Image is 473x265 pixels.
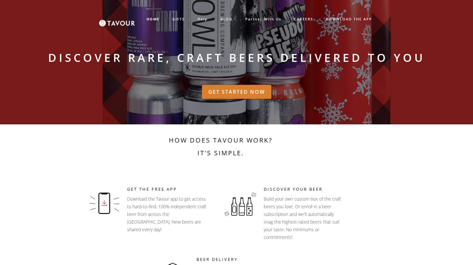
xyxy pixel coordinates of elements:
[319,14,378,25] a: DOWNLOAD THE APP
[127,186,210,193] h5: GET THE FREE APP
[191,14,214,25] a: help
[48,50,425,65] strong: Discover rare, craft beers delivered to you
[197,256,289,263] h5: Beer Delivery
[140,14,166,25] a: HOME
[214,14,239,25] a: BLOG
[264,186,350,193] h5: Discover your beer
[166,14,191,25] a: GIFTS
[288,14,319,25] a: CAREERS
[264,195,343,241] p: Build your own custom box of the craft beers you love. Or enroll in a beer subscription and we'll...
[202,85,271,99] a: GET STARTED NOW
[239,14,288,25] a: partner with us
[147,17,160,21] strong: HOME
[127,195,207,233] p: Download the Tavour app to get access to hard-to-find, 100% independent craft beer from across th...
[130,134,312,166] h2: How does Tavour work? It's simple.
